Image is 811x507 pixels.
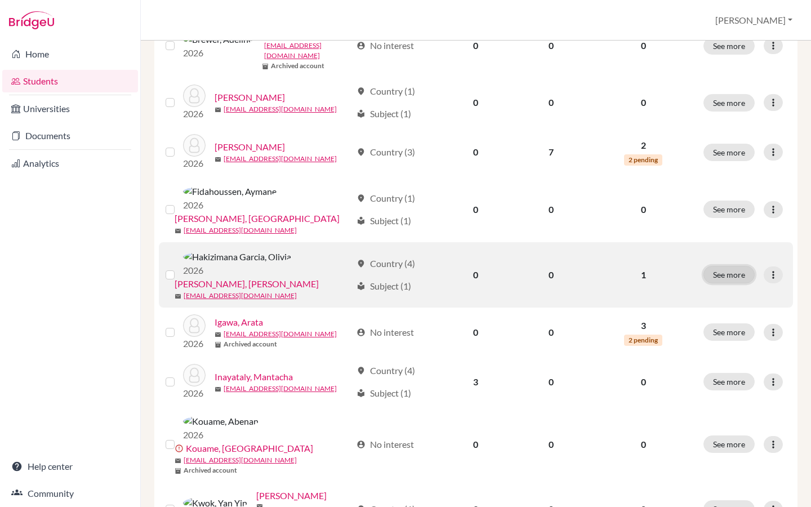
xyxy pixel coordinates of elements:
span: mail [215,331,221,338]
button: See more [703,266,755,283]
span: location_on [357,87,366,96]
span: account_circle [357,41,366,50]
a: Igawa, Arata [215,315,263,329]
a: [EMAIL_ADDRESS][DOMAIN_NAME] [264,41,351,61]
a: [PERSON_NAME] [256,489,327,502]
img: Fidahoussen, Aymane [183,185,277,198]
button: See more [703,373,755,390]
td: 3 [439,357,513,407]
a: [EMAIL_ADDRESS][DOMAIN_NAME] [224,329,337,339]
button: See more [703,37,755,55]
span: local_library [357,216,366,225]
a: [EMAIL_ADDRESS][DOMAIN_NAME] [224,384,337,394]
span: error_outline [175,444,186,453]
div: No interest [357,39,414,52]
div: Country (1) [357,192,415,205]
p: 1 [597,268,690,282]
td: 0 [513,78,590,127]
button: See more [703,201,755,218]
p: 0 [597,39,690,52]
div: Subject (1) [357,279,411,293]
button: [PERSON_NAME] [710,10,797,31]
td: 0 [513,308,590,357]
a: [EMAIL_ADDRESS][DOMAIN_NAME] [184,455,297,465]
button: See more [703,144,755,161]
span: inventory_2 [215,341,221,348]
td: 0 [513,357,590,407]
img: Kouame, Abenan [183,415,259,428]
p: 2026 [183,264,291,277]
td: 0 [439,14,513,78]
div: Country (4) [357,257,415,270]
a: Kouame, [GEOGRAPHIC_DATA] [186,442,313,455]
div: Subject (1) [357,214,411,228]
span: mail [215,106,221,113]
b: Archived account [184,465,237,475]
p: 2026 [183,46,253,60]
img: D'Alessandro, Nicolas [183,134,206,157]
a: [PERSON_NAME], [GEOGRAPHIC_DATA] [175,212,340,225]
img: Cisse, Ousmane [183,84,206,107]
b: Archived account [224,339,277,349]
p: 2026 [183,386,206,400]
span: account_circle [357,328,366,337]
button: See more [703,323,755,341]
span: location_on [357,148,366,157]
td: 0 [439,242,513,308]
span: mail [215,386,221,393]
p: 3 [597,319,690,332]
td: 0 [439,308,513,357]
img: Igawa, Arata [183,314,206,337]
p: 0 [597,203,690,216]
td: 0 [513,14,590,78]
span: local_library [357,109,366,118]
span: mail [175,293,181,300]
a: Community [2,482,138,505]
span: mail [175,457,181,464]
img: Inayataly, Mantacha [183,364,206,386]
p: 2026 [183,107,206,121]
b: Archived account [271,61,324,71]
button: See more [703,94,755,112]
a: [EMAIL_ADDRESS][DOMAIN_NAME] [224,154,337,164]
p: 2026 [183,157,206,170]
span: mail [215,156,221,163]
div: Country (3) [357,145,415,159]
p: 0 [597,438,690,451]
span: mail [175,228,181,234]
td: 0 [513,177,590,242]
p: 2026 [183,337,206,350]
p: 2 [597,139,690,152]
span: 2 pending [624,335,662,346]
td: 0 [513,242,590,308]
div: Subject (1) [357,107,411,121]
span: inventory_2 [175,468,181,474]
td: 0 [513,407,590,482]
div: No interest [357,326,414,339]
span: mail [262,34,269,41]
a: Students [2,70,138,92]
td: 7 [513,127,590,177]
span: local_library [357,389,366,398]
button: See more [703,435,755,453]
span: inventory_2 [262,63,269,70]
span: location_on [357,366,366,375]
div: Subject (1) [357,386,411,400]
a: Documents [2,124,138,147]
span: location_on [357,194,366,203]
span: local_library [357,282,366,291]
a: Universities [2,97,138,120]
img: Hakizimana Garcia, Olivia [183,250,291,264]
img: Bridge-U [9,11,54,29]
a: [EMAIL_ADDRESS][DOMAIN_NAME] [184,291,297,301]
a: [PERSON_NAME], [PERSON_NAME] [175,277,319,291]
td: 0 [439,78,513,127]
div: Country (4) [357,364,415,377]
a: Inayataly, Mantacha [215,370,293,384]
p: 2026 [183,198,277,212]
a: Help center [2,455,138,478]
a: Home [2,43,138,65]
p: 0 [597,375,690,389]
a: [PERSON_NAME] [215,91,285,104]
div: Country (1) [357,84,415,98]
